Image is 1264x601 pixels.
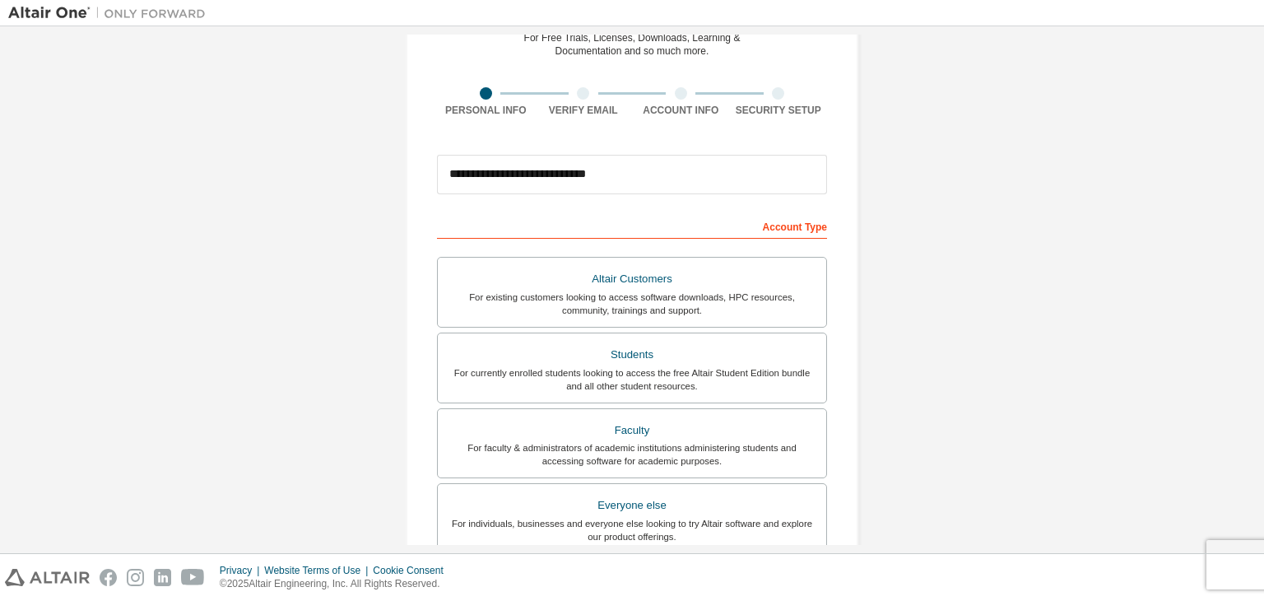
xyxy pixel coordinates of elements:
div: Verify Email [535,104,633,117]
div: Website Terms of Use [264,564,373,577]
div: For Free Trials, Licenses, Downloads, Learning & Documentation and so much more. [524,31,741,58]
div: Students [448,343,816,366]
img: linkedin.svg [154,569,171,586]
div: For existing customers looking to access software downloads, HPC resources, community, trainings ... [448,291,816,317]
img: altair_logo.svg [5,569,90,586]
div: Security Setup [730,104,828,117]
div: For faculty & administrators of academic institutions administering students and accessing softwa... [448,441,816,468]
div: For individuals, businesses and everyone else looking to try Altair software and explore our prod... [448,517,816,543]
img: instagram.svg [127,569,144,586]
div: Account Info [632,104,730,117]
div: Faculty [448,419,816,442]
div: Cookie Consent [373,564,453,577]
div: Account Type [437,212,827,239]
div: Everyone else [448,494,816,517]
img: facebook.svg [100,569,117,586]
img: youtube.svg [181,569,205,586]
img: Altair One [8,5,214,21]
div: Personal Info [437,104,535,117]
div: Altair Customers [448,268,816,291]
p: © 2025 Altair Engineering, Inc. All Rights Reserved. [220,577,453,591]
div: Privacy [220,564,264,577]
div: For currently enrolled students looking to access the free Altair Student Edition bundle and all ... [448,366,816,393]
